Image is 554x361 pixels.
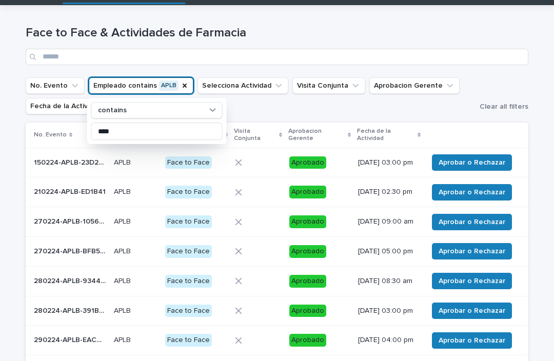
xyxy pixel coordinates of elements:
[26,49,528,65] input: Search
[34,334,108,345] p: 290224-APLB-EACA8F
[480,103,528,110] span: Clear all filters
[34,245,108,256] p: 270224-APLB-BFB505
[358,277,420,286] p: [DATE] 08:30 am
[34,215,108,226] p: 270224-APLB-1056E6
[114,305,133,315] p: APLB
[432,332,512,349] button: Aprobar o Rechazar
[165,156,212,169] div: Face to Face
[34,275,108,286] p: 280224-APLB-93443A
[369,77,460,94] button: Aprobacion Gerente
[165,215,212,228] div: Face to Face
[289,245,326,258] div: Aprobado
[357,126,415,145] p: Fecha de la Actividad
[432,154,512,171] button: Aprobar o Rechazar
[165,275,212,288] div: Face to Face
[165,334,212,347] div: Face to Face
[165,305,212,317] div: Face to Face
[439,276,505,286] span: Aprobar o Rechazar
[358,217,420,226] p: [DATE] 09:00 am
[289,156,326,169] div: Aprobado
[439,246,505,256] span: Aprobar o Rechazar
[432,243,512,259] button: Aprobar o Rechazar
[114,275,133,286] p: APLB
[358,336,420,345] p: [DATE] 04:00 pm
[89,77,193,94] button: Empleado
[358,247,420,256] p: [DATE] 05:00 pm
[34,305,108,315] p: 280224-APLB-391B43
[26,296,528,326] tr: 280224-APLB-391B43280224-APLB-391B43 APLBAPLB Face to FaceAprobado[DATE] 03:00 pmAprobar o Rechazar
[289,334,326,347] div: Aprobado
[432,303,512,319] button: Aprobar o Rechazar
[439,157,505,168] span: Aprobar o Rechazar
[432,214,512,230] button: Aprobar o Rechazar
[289,215,326,228] div: Aprobado
[432,184,512,200] button: Aprobar o Rechazar
[34,129,67,141] p: No. Evento
[476,99,528,114] button: Clear all filters
[289,275,326,288] div: Aprobado
[34,156,108,167] p: 150224-APLB-23D23A
[26,207,528,237] tr: 270224-APLB-1056E6270224-APLB-1056E6 APLBAPLB Face to FaceAprobado[DATE] 09:00 amAprobar o Rechazar
[26,98,118,114] button: Fecha de la Actividad
[26,326,528,355] tr: 290224-APLB-EACA8F290224-APLB-EACA8F APLBAPLB Face to FaceAprobado[DATE] 04:00 pmAprobar o Rechazar
[358,158,420,167] p: [DATE] 03:00 pm
[114,186,133,196] p: APLB
[26,236,528,266] tr: 270224-APLB-BFB505270224-APLB-BFB505 APLBAPLB Face to FaceAprobado[DATE] 05:00 pmAprobar o Rechazar
[34,186,108,196] p: 210224-APLB-ED1B41
[358,188,420,196] p: [DATE] 02:30 pm
[439,217,505,227] span: Aprobar o Rechazar
[114,245,133,256] p: APLB
[197,77,288,94] button: Selecciona Actividad
[165,245,212,258] div: Face to Face
[26,77,85,94] button: No. Evento
[114,156,133,167] p: APLB
[439,335,505,346] span: Aprobar o Rechazar
[439,306,505,316] span: Aprobar o Rechazar
[289,305,326,317] div: Aprobado
[26,266,528,296] tr: 280224-APLB-93443A280224-APLB-93443A APLBAPLB Face to FaceAprobado[DATE] 08:30 amAprobar o Rechazar
[98,106,127,115] p: contains
[165,186,212,198] div: Face to Face
[439,187,505,197] span: Aprobar o Rechazar
[358,307,420,315] p: [DATE] 03:00 pm
[114,215,133,226] p: APLB
[234,126,276,145] p: Visita Conjunta
[26,26,528,41] h1: Face to Face & Actividades de Farmacia
[114,334,133,345] p: APLB
[26,177,528,207] tr: 210224-APLB-ED1B41210224-APLB-ED1B41 APLBAPLB Face to FaceAprobado[DATE] 02:30 pmAprobar o Rechazar
[292,77,365,94] button: Visita Conjunta
[288,126,345,145] p: Aprobacion Gerente
[432,273,512,289] button: Aprobar o Rechazar
[26,148,528,177] tr: 150224-APLB-23D23A150224-APLB-23D23A APLBAPLB Face to FaceAprobado[DATE] 03:00 pmAprobar o Rechazar
[289,186,326,198] div: Aprobado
